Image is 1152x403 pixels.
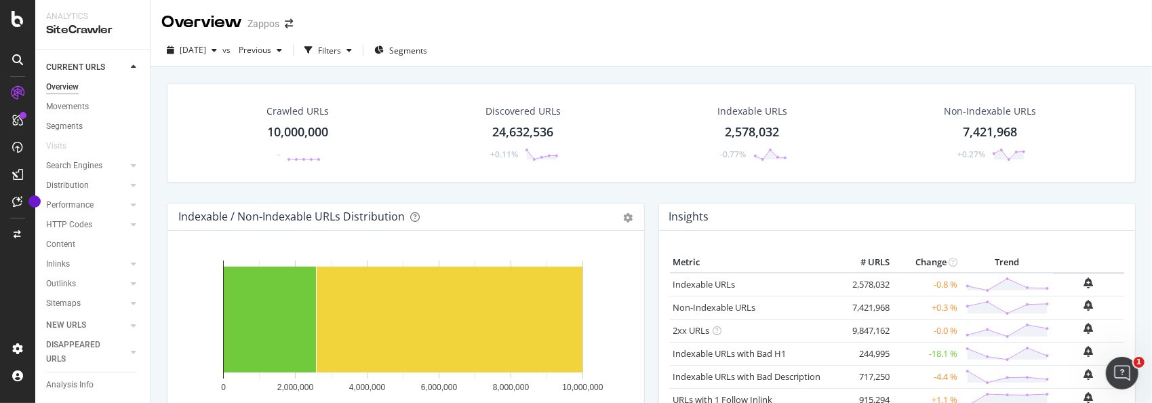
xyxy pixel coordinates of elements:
[1084,323,1094,334] div: bell-plus
[46,198,94,212] div: Performance
[1084,392,1094,403] div: bell-plus
[46,338,115,366] div: DISAPPEARED URLS
[46,338,127,366] a: DISAPPEARED URLS
[893,319,961,342] td: -0.0 %
[299,39,357,61] button: Filters
[1084,277,1094,288] div: bell-plus
[839,296,893,319] td: 7,421,968
[957,149,985,160] div: +0.27%
[247,17,279,31] div: Zappos
[46,296,127,311] a: Sitemaps
[369,39,433,61] button: Segments
[161,39,222,61] button: [DATE]
[46,296,81,311] div: Sitemaps
[839,342,893,365] td: 244,995
[839,273,893,296] td: 2,578,032
[46,11,139,22] div: Analytics
[669,208,709,226] h4: Insights
[839,252,893,273] th: # URLS
[673,301,756,313] a: Non-Indexable URLs
[389,45,427,56] span: Segments
[46,100,140,114] a: Movements
[46,139,66,153] div: Visits
[624,213,633,223] div: gear
[726,123,780,141] div: 2,578,032
[670,252,839,273] th: Metric
[893,252,961,273] th: Change
[893,365,961,388] td: -4.4 %
[1106,357,1138,389] iframe: Intercom live chat
[46,378,140,392] a: Analysis Info
[46,119,140,134] a: Segments
[222,44,233,56] span: vs
[267,123,328,141] div: 10,000,000
[46,237,140,252] a: Content
[233,44,271,56] span: Previous
[944,104,1036,118] div: Non-Indexable URLs
[46,80,79,94] div: Overview
[46,159,127,173] a: Search Engines
[717,104,787,118] div: Indexable URLs
[1084,346,1094,357] div: bell-plus
[46,139,80,153] a: Visits
[1084,369,1094,380] div: bell-plus
[562,383,603,392] text: 10,000,000
[180,44,206,56] span: 2025 Aug. 25th
[221,383,226,392] text: 0
[492,123,553,141] div: 24,632,536
[46,60,105,75] div: CURRENT URLS
[277,383,314,392] text: 2,000,000
[673,370,821,383] a: Indexable URLs with Bad Description
[318,45,341,56] div: Filters
[277,149,280,160] div: -
[46,178,127,193] a: Distribution
[673,278,736,290] a: Indexable URLs
[266,104,329,118] div: Crawled URLs
[46,237,75,252] div: Content
[485,104,561,118] div: Discovered URLs
[963,123,1017,141] div: 7,421,968
[421,383,458,392] text: 6,000,000
[233,39,287,61] button: Previous
[893,296,961,319] td: +0.3 %
[839,319,893,342] td: 9,847,162
[490,149,518,160] div: +0.11%
[46,257,127,271] a: Inlinks
[178,210,405,223] div: Indexable / Non-Indexable URLs Distribution
[839,365,893,388] td: 717,250
[46,100,89,114] div: Movements
[1084,300,1094,311] div: bell-plus
[46,22,139,38] div: SiteCrawler
[46,198,127,212] a: Performance
[46,218,127,232] a: HTTP Codes
[46,277,76,291] div: Outlinks
[285,19,293,28] div: arrow-right-arrow-left
[46,378,94,392] div: Analysis Info
[46,277,127,291] a: Outlinks
[46,318,86,332] div: NEW URLS
[493,383,530,392] text: 8,000,000
[46,218,92,232] div: HTTP Codes
[46,318,127,332] a: NEW URLS
[673,324,710,337] a: 2xx URLs
[893,273,961,296] td: -0.8 %
[46,178,89,193] div: Distribution
[46,119,83,134] div: Segments
[28,195,41,208] div: Tooltip anchor
[893,342,961,365] td: -18.1 %
[46,257,70,271] div: Inlinks
[46,159,102,173] div: Search Engines
[673,347,787,360] a: Indexable URLs with Bad H1
[161,11,242,34] div: Overview
[46,80,140,94] a: Overview
[349,383,386,392] text: 4,000,000
[46,60,127,75] a: CURRENT URLS
[961,252,1053,273] th: Trend
[1134,357,1145,368] span: 1
[721,149,747,160] div: -0.77%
